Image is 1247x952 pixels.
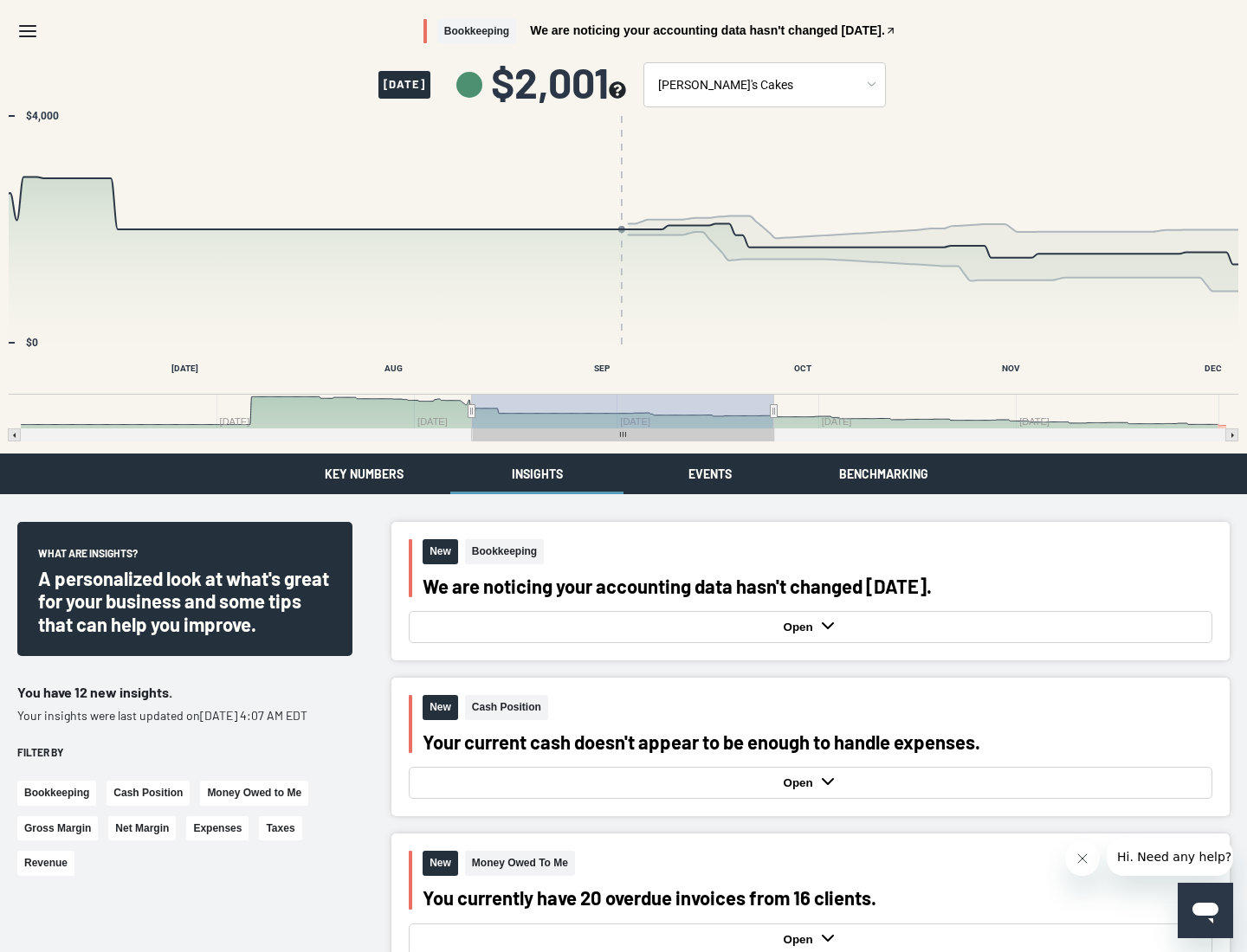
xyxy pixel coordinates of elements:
text: $4,000 [26,110,59,122]
button: Taxes [259,816,301,841]
svg: Menu [17,21,38,42]
button: NewBookkeepingWe are noticing your accounting data hasn't changed [DATE].Open [391,522,1230,660]
text: [DATE] [171,363,198,373]
span: Money Owed To Me [465,851,575,876]
iframe: Message from company [1107,838,1233,876]
button: NewCash PositionYour current cash doesn't appear to be enough to handle expenses.Open [391,678,1230,816]
div: Filter by [17,745,352,760]
iframe: Close message [1065,841,1100,876]
button: Gross Margin [17,816,98,841]
text: $0 [26,337,38,349]
button: Key Numbers [277,453,450,494]
button: Benchmarking [797,453,970,494]
p: Your insights were last updated on [DATE] 4:07 AM EDT [17,707,352,724]
div: We are noticing your accounting data hasn't changed [DATE]. [423,575,1212,597]
span: $2,001 [491,61,626,103]
text: DEC [1205,363,1222,373]
button: Money Owed to Me [200,781,308,806]
button: Net Margin [108,816,176,841]
iframe: Button to launch messaging window [1178,883,1233,938]
strong: Open [784,776,817,789]
button: see more about your cashflow projection [609,81,626,101]
strong: Open [784,621,817,634]
button: Bookkeeping [17,781,96,806]
div: You currently have 20 overdue invoices from 16 clients. [423,886,1212,909]
span: New [423,539,458,564]
text: SEP [594,363,611,373]
text: NOV [1002,363,1020,373]
text: AUG [384,363,403,373]
span: Cash Position [465,695,548,720]
button: Cash Position [107,781,190,806]
div: A personalized look at what's great for your business and some tips that can help you improve. [38,567,332,635]
button: Events [623,453,797,494]
span: New [423,695,458,720]
button: Insights [450,453,623,494]
button: Revenue [17,851,74,876]
span: We are noticing your accounting data hasn't changed [DATE]. [530,24,885,36]
text: OCT [794,363,811,373]
div: Your current cash doesn't appear to be enough to handle expenses. [423,730,1212,753]
strong: Open [784,933,817,946]
span: Bookkeeping [465,539,544,564]
button: BookkeepingWe are noticing your accounting data hasn't changed [DATE]. [423,19,896,44]
span: You have 12 new insights. [17,684,172,700]
span: Bookkeeping [437,19,516,44]
span: [DATE] [378,71,430,99]
span: New [423,851,458,876]
button: Expenses [186,816,249,841]
span: What are insights? [38,546,138,567]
